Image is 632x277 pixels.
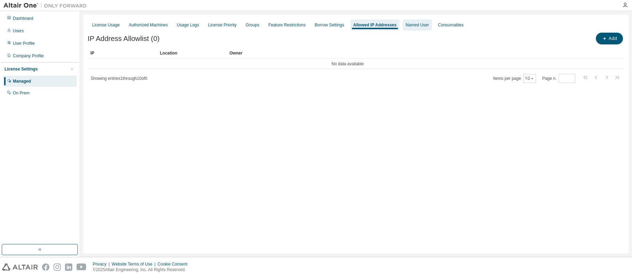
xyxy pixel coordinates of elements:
span: Items per page [493,74,536,83]
div: Privacy [93,261,112,267]
div: User Profile [13,41,35,46]
div: Company Profile [13,53,44,59]
span: IP Address Allowlist (0) [88,35,160,43]
button: Add [596,33,623,44]
span: Showing entries 1 through 10 of 0 [91,76,147,81]
div: Website Terms of Use [112,261,157,267]
div: Feature Restrictions [268,22,306,28]
div: Users [13,28,24,34]
div: Authorized Machines [129,22,168,28]
div: Owner [229,48,605,59]
div: Managed [13,78,31,84]
div: Dashboard [13,16,33,21]
div: On Prem [13,90,30,96]
div: Cookie Consent [157,261,191,267]
div: Consumables [438,22,463,28]
div: Groups [246,22,259,28]
div: Location [160,48,224,59]
div: Named User [406,22,429,28]
div: Allowed IP Addresses [353,22,397,28]
img: linkedin.svg [65,263,72,271]
div: License Usage [92,22,120,28]
div: License Settings [5,66,38,72]
span: Page n. [542,74,575,83]
td: No data available [88,59,608,69]
div: IP [90,48,154,59]
div: Usage Logs [177,22,199,28]
img: altair_logo.svg [2,263,38,271]
p: © 2025 Altair Engineering, Inc. All Rights Reserved. [93,267,192,273]
img: instagram.svg [54,263,61,271]
img: youtube.svg [76,263,87,271]
div: Borrow Settings [315,22,344,28]
img: facebook.svg [42,263,49,271]
div: License Priority [208,22,237,28]
img: Altair One [3,2,90,9]
button: 10 [525,76,534,81]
